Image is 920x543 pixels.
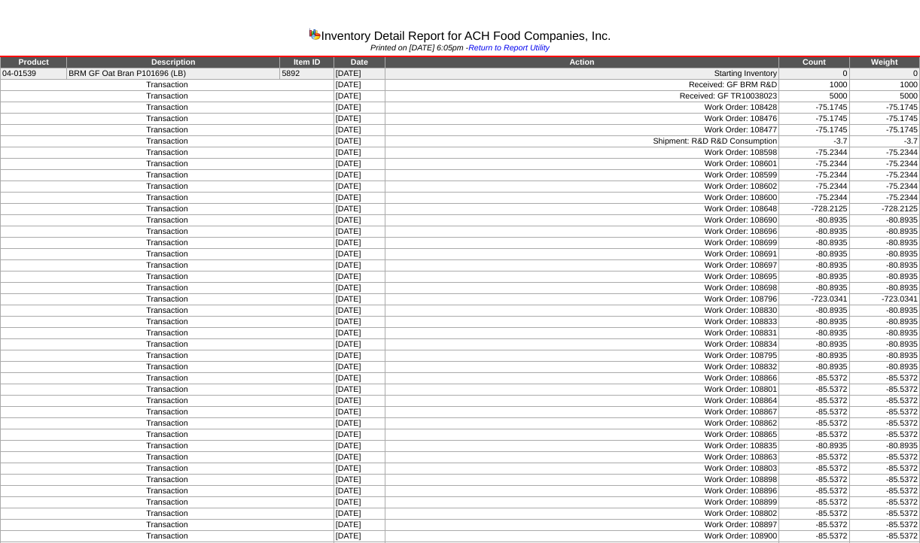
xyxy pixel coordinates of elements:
[280,56,334,68] td: Item ID
[385,125,778,136] td: Work Order: 108477
[779,339,849,350] td: -80.8935
[385,283,778,294] td: Work Order: 108698
[334,452,385,463] td: [DATE]
[1,238,334,249] td: Transaction
[779,508,849,520] td: -85.5372
[1,373,334,384] td: Transaction
[779,238,849,249] td: -80.8935
[1,328,334,339] td: Transaction
[385,441,778,452] td: Work Order: 108835
[849,497,919,508] td: -85.5372
[334,56,385,68] td: Date
[1,136,334,147] td: Transaction
[385,238,778,249] td: Work Order: 108699
[849,147,919,159] td: -75.2344
[385,271,778,283] td: Work Order: 108695
[1,520,334,531] td: Transaction
[334,249,385,260] td: [DATE]
[849,531,919,542] td: -85.5372
[385,294,778,305] td: Work Order: 108796
[385,350,778,362] td: Work Order: 108795
[385,373,778,384] td: Work Order: 108866
[849,249,919,260] td: -80.8935
[334,215,385,226] td: [DATE]
[779,181,849,193] td: -75.2344
[849,215,919,226] td: -80.8935
[849,396,919,407] td: -85.5372
[1,170,334,181] td: Transaction
[849,463,919,475] td: -85.5372
[385,362,778,373] td: Work Order: 108832
[849,193,919,204] td: -75.2344
[334,396,385,407] td: [DATE]
[779,328,849,339] td: -80.8935
[849,56,919,68] td: Weight
[334,294,385,305] td: [DATE]
[334,497,385,508] td: [DATE]
[1,305,334,317] td: Transaction
[779,114,849,125] td: -75.1745
[385,429,778,441] td: Work Order: 108865
[779,102,849,114] td: -75.1745
[849,441,919,452] td: -80.8935
[779,215,849,226] td: -80.8935
[1,68,67,80] td: 04-01539
[849,475,919,486] td: -85.5372
[385,418,778,429] td: Work Order: 108862
[849,508,919,520] td: -85.5372
[1,429,334,441] td: Transaction
[1,80,334,91] td: Transaction
[1,56,67,68] td: Product
[1,249,334,260] td: Transaction
[1,204,334,215] td: Transaction
[849,136,919,147] td: -3.7
[1,260,334,271] td: Transaction
[385,407,778,418] td: Work Order: 108867
[385,114,778,125] td: Work Order: 108476
[849,429,919,441] td: -85.5372
[334,305,385,317] td: [DATE]
[849,181,919,193] td: -75.2344
[385,249,778,260] td: Work Order: 108691
[385,80,778,91] td: Received: GF BRM R&D
[334,373,385,384] td: [DATE]
[1,486,334,497] td: Transaction
[385,520,778,531] td: Work Order: 108897
[334,193,385,204] td: [DATE]
[1,497,334,508] td: Transaction
[385,463,778,475] td: Work Order: 108803
[849,520,919,531] td: -85.5372
[385,147,778,159] td: Work Order: 108598
[779,384,849,396] td: -85.5372
[849,114,919,125] td: -75.1745
[334,475,385,486] td: [DATE]
[334,463,385,475] td: [DATE]
[849,226,919,238] td: -80.8935
[334,328,385,339] td: [DATE]
[334,317,385,328] td: [DATE]
[849,407,919,418] td: -85.5372
[1,384,334,396] td: Transaction
[385,317,778,328] td: Work Order: 108833
[849,418,919,429] td: -85.5372
[779,260,849,271] td: -80.8935
[849,260,919,271] td: -80.8935
[1,114,334,125] td: Transaction
[849,170,919,181] td: -75.2344
[779,170,849,181] td: -75.2344
[334,429,385,441] td: [DATE]
[334,283,385,294] td: [DATE]
[779,362,849,373] td: -80.8935
[779,531,849,542] td: -85.5372
[779,418,849,429] td: -85.5372
[779,159,849,170] td: -75.2344
[849,102,919,114] td: -75.1745
[1,125,334,136] td: Transaction
[334,91,385,102] td: [DATE]
[334,384,385,396] td: [DATE]
[334,486,385,497] td: [DATE]
[385,475,778,486] td: Work Order: 108898
[385,260,778,271] td: Work Order: 108697
[849,204,919,215] td: -728.2125
[1,362,334,373] td: Transaction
